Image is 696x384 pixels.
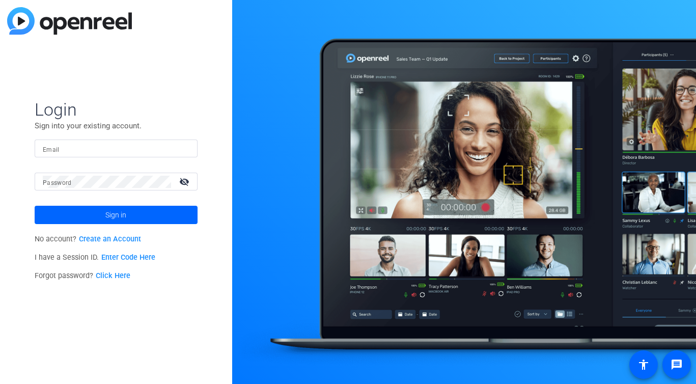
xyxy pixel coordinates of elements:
mat-icon: accessibility [637,359,650,371]
mat-icon: message [671,359,683,371]
span: I have a Session ID. [35,253,155,262]
img: blue-gradient.svg [7,7,132,35]
span: Login [35,99,198,120]
mat-label: Email [43,146,60,153]
a: Click Here [96,271,130,280]
span: No account? [35,235,141,243]
span: Sign in [105,202,126,228]
input: Enter Email Address [43,143,189,155]
button: Sign in [35,206,198,224]
span: Forgot password? [35,271,130,280]
a: Enter Code Here [101,253,155,262]
mat-label: Password [43,179,72,186]
a: Create an Account [79,235,141,243]
p: Sign into your existing account. [35,120,198,131]
mat-icon: visibility_off [173,174,198,189]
